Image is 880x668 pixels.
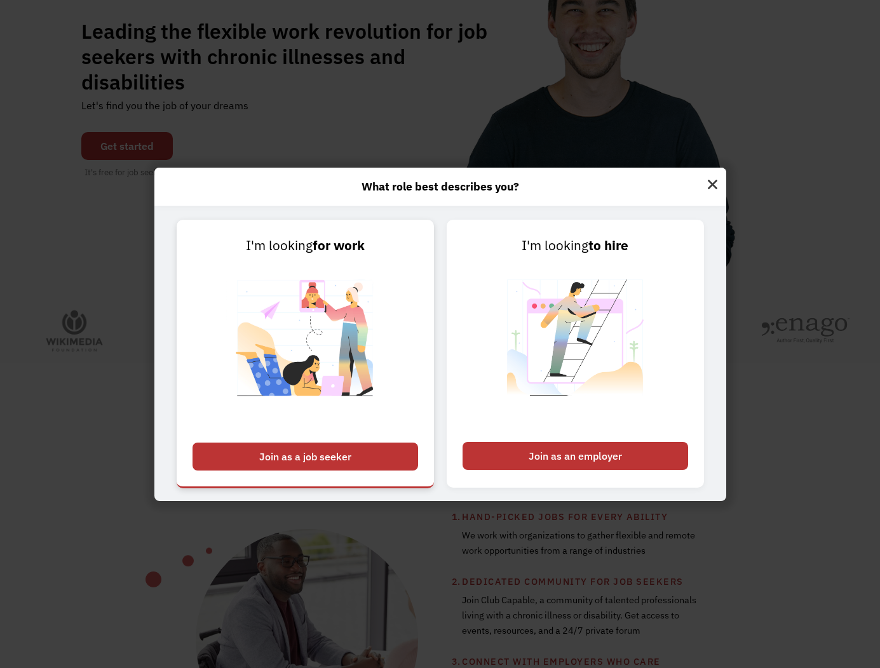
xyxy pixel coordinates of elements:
div: I'm looking [463,236,688,256]
strong: for work [313,237,365,254]
div: Join as an employer [463,442,688,470]
a: I'm lookingfor workJoin as a job seeker [177,220,434,488]
img: Chronically Capable Personalized Job Matching [226,256,384,436]
strong: to hire [588,237,628,254]
strong: What role best describes you? [362,179,519,194]
div: I'm looking [193,236,418,256]
div: Join as a job seeker [193,443,418,471]
a: I'm lookingto hireJoin as an employer [447,220,704,488]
